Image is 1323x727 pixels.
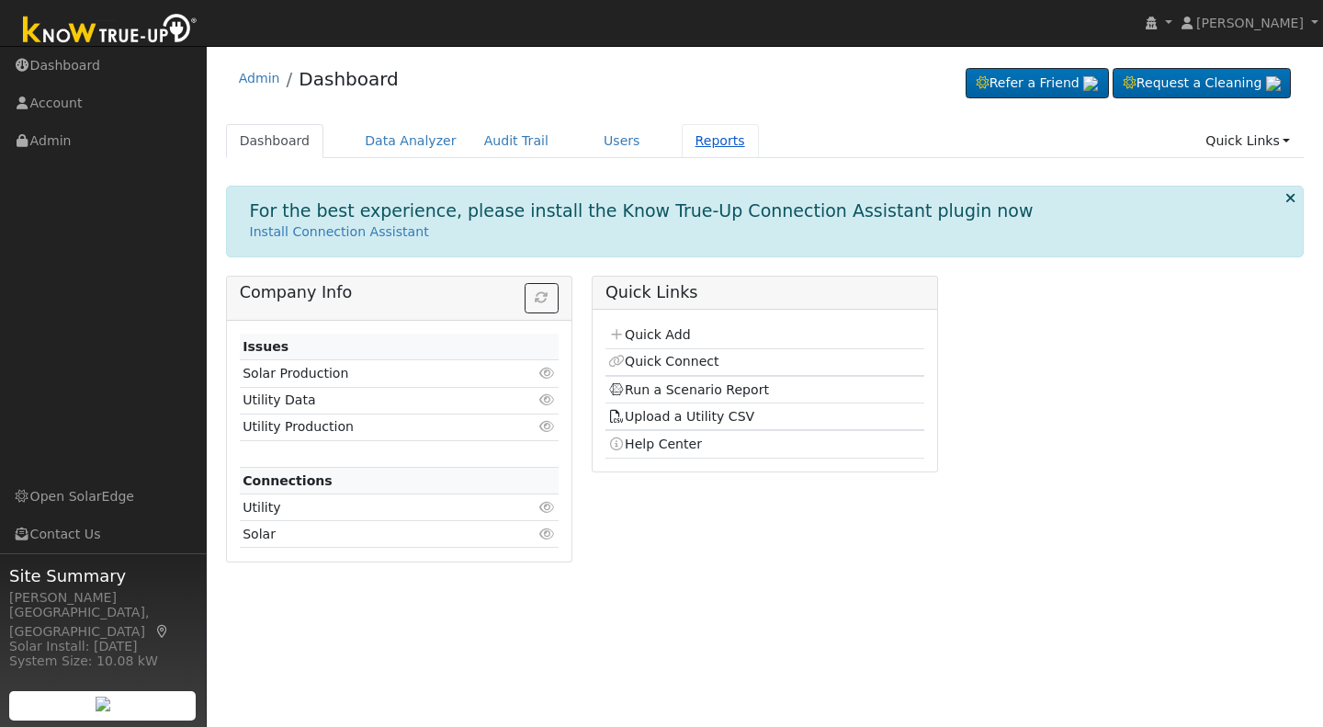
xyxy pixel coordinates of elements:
i: Click to view [539,367,556,380]
div: [PERSON_NAME] [9,588,197,608]
h5: Quick Links [605,283,924,302]
i: Click to view [539,528,556,540]
div: [GEOGRAPHIC_DATA], [GEOGRAPHIC_DATA] [9,603,197,642]
i: Click to view [539,393,556,406]
div: System Size: 10.08 kW [9,652,197,671]
i: Click to view [539,420,556,433]
td: Utility [240,494,507,521]
td: Solar Production [240,360,507,387]
a: Help Center [608,437,702,451]
i: Click to view [539,501,556,514]
span: [PERSON_NAME] [1196,16,1304,30]
td: Solar [240,521,507,548]
img: retrieve [96,697,110,711]
a: Audit Trail [470,124,562,158]
a: Refer a Friend [966,68,1109,99]
a: Install Connection Assistant [250,224,429,239]
a: Reports [682,124,759,158]
h1: For the best experience, please install the Know True-Up Connection Assistant plugin now [250,200,1034,222]
a: Quick Add [608,327,690,342]
td: Utility Data [240,387,507,414]
a: Quick Links [1192,124,1304,158]
a: Admin [239,71,280,85]
div: Solar Install: [DATE] [9,637,197,656]
a: Dashboard [226,124,324,158]
img: retrieve [1266,76,1281,91]
a: Data Analyzer [351,124,470,158]
img: Know True-Up [14,10,207,51]
a: Users [590,124,654,158]
strong: Issues [243,339,288,354]
a: Run a Scenario Report [608,382,769,397]
span: Site Summary [9,563,197,588]
img: retrieve [1083,76,1098,91]
td: Utility Production [240,414,507,440]
a: Request a Cleaning [1113,68,1291,99]
a: Upload a Utility CSV [608,409,754,424]
strong: Connections [243,473,333,488]
a: Quick Connect [608,354,718,369]
a: Dashboard [299,68,399,90]
h5: Company Info [240,283,559,302]
a: Map [154,624,171,639]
